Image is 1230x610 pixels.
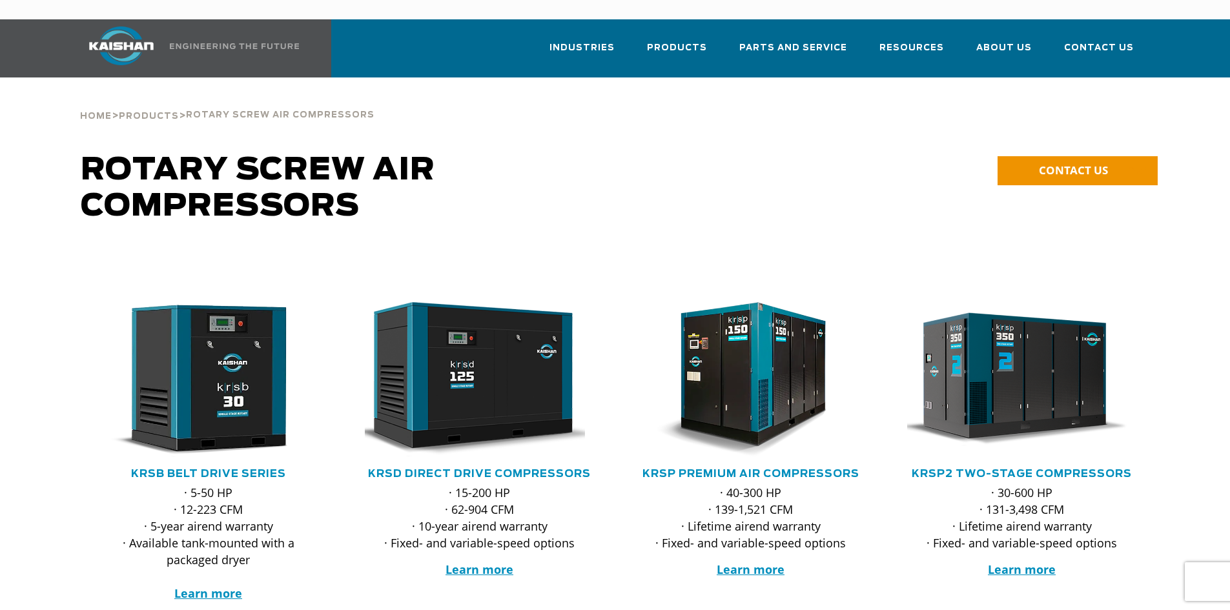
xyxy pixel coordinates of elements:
span: Rotary Screw Air Compressors [186,111,374,119]
a: Learn more [446,562,513,577]
div: krsp350 [907,302,1137,457]
img: krsb30 [84,302,314,457]
div: krsp150 [636,302,866,457]
a: Home [80,110,112,121]
img: krsp350 [897,302,1127,457]
p: · 15-200 HP · 62-904 CFM · 10-year airend warranty · Fixed- and variable-speed options [365,484,595,551]
a: Products [119,110,179,121]
span: Resources [879,41,944,56]
img: krsd125 [355,302,585,457]
img: Engineering the future [170,43,299,49]
a: KRSB Belt Drive Series [131,469,286,479]
img: kaishan logo [73,26,170,65]
span: Products [119,112,179,121]
div: krsb30 [94,302,323,457]
span: Home [80,112,112,121]
p: · 40-300 HP · 139-1,521 CFM · Lifetime airend warranty · Fixed- and variable-speed options [636,484,866,551]
a: Learn more [988,562,1056,577]
div: krsd125 [365,302,595,457]
span: Products [647,41,707,56]
span: Rotary Screw Air Compressors [81,155,435,222]
a: Industries [549,31,615,75]
a: Kaishan USA [73,19,302,77]
p: · 5-50 HP · 12-223 CFM · 5-year airend warranty · Available tank-mounted with a packaged dryer [94,484,323,602]
a: About Us [976,31,1032,75]
span: CONTACT US [1039,163,1108,178]
a: Parts and Service [739,31,847,75]
span: Parts and Service [739,41,847,56]
span: Industries [549,41,615,56]
a: Learn more [174,585,242,601]
div: > > [80,77,374,127]
a: Resources [879,31,944,75]
a: Products [647,31,707,75]
span: About Us [976,41,1032,56]
a: CONTACT US [998,156,1158,185]
img: krsp150 [626,302,856,457]
a: Contact Us [1064,31,1134,75]
a: KRSP2 Two-Stage Compressors [912,469,1132,479]
span: Contact Us [1064,41,1134,56]
a: Learn more [717,562,784,577]
p: · 30-600 HP · 131-3,498 CFM · Lifetime airend warranty · Fixed- and variable-speed options [907,484,1137,551]
a: KRSD Direct Drive Compressors [368,469,591,479]
a: KRSP Premium Air Compressors [642,469,859,479]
